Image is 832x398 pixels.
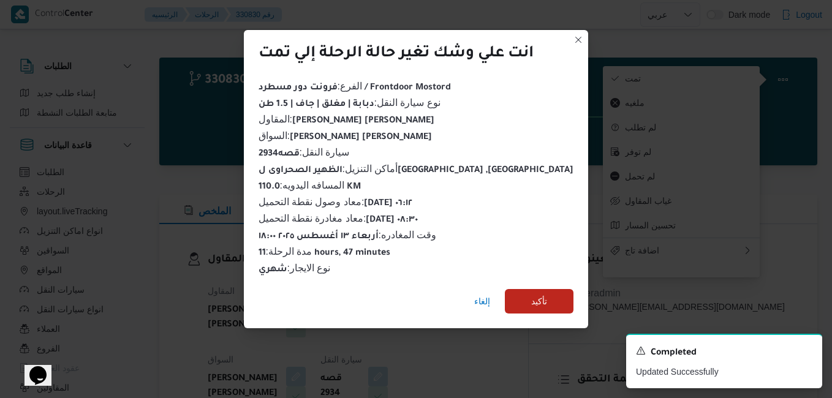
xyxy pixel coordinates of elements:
[474,294,490,309] span: إلغاء
[259,197,413,207] span: معاد وصول نقطة التحميل :
[636,345,812,361] div: Notification
[259,45,534,64] div: انت علي وشك تغير حالة الرحلة إلي تمت
[290,133,432,143] b: [PERSON_NAME] [PERSON_NAME]
[259,100,374,110] b: دبابة | مغلق | جاف | 1.5 طن
[259,182,361,192] b: 110.0 KM
[292,116,434,126] b: [PERSON_NAME] [PERSON_NAME]
[259,249,391,258] b: 11 hours, 47 minutes
[259,263,331,273] span: نوع الايجار :
[259,149,300,159] b: قصه2934
[366,216,418,225] b: [DATE] ٠٨:٣٠
[636,366,812,378] p: Updated Successfully
[259,130,432,141] span: السواق :
[12,349,51,386] iframe: chat widget
[469,289,495,314] button: إلغاء
[571,32,586,47] button: Closes this modal window
[259,166,574,176] b: الظهير الصحراوى ل[GEOGRAPHIC_DATA] ,[GEOGRAPHIC_DATA]
[505,289,573,314] button: تأكيد
[259,81,451,91] span: الفرع :
[364,199,412,209] b: [DATE] ٠٦:١٢
[259,232,379,242] b: أربعاء ١٣ أغسطس ٢٠٢٥ ١٨:٠٠
[259,230,437,240] span: وقت المغادره :
[259,246,391,257] span: مدة الرحلة :
[259,180,361,190] span: المسافه اليدويه :
[531,294,547,309] span: تأكيد
[259,163,574,174] span: أماكن التنزيل :
[259,83,451,93] b: فرونت دور مسطرد / Frontdoor Mostord
[259,97,441,108] span: نوع سيارة النقل :
[259,265,287,275] b: شهري
[259,213,418,223] span: معاد مغادرة نقطة التحميل :
[259,147,350,157] span: سيارة النقل :
[651,346,697,361] span: Completed
[259,114,434,124] span: المقاول :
